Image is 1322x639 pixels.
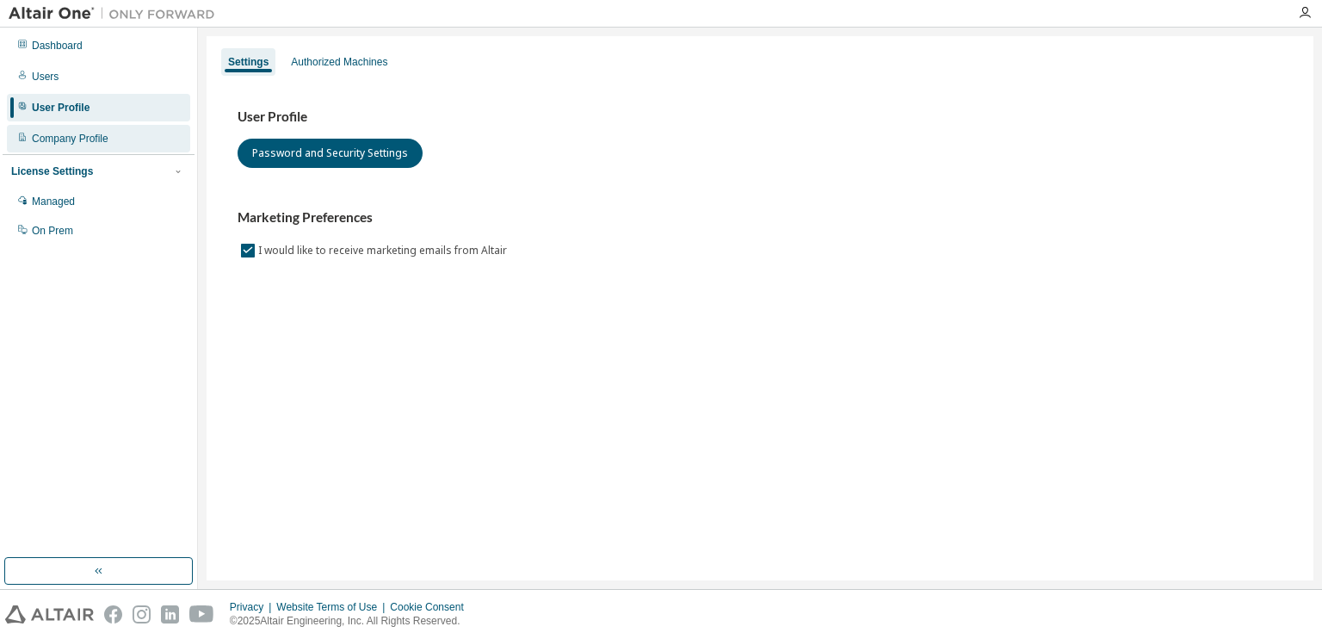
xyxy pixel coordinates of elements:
div: Cookie Consent [390,600,473,614]
div: Authorized Machines [291,55,387,69]
button: Password and Security Settings [238,139,423,168]
div: Users [32,70,59,84]
div: Managed [32,195,75,208]
img: facebook.svg [104,605,122,623]
div: Settings [228,55,269,69]
label: I would like to receive marketing emails from Altair [258,240,510,261]
img: youtube.svg [189,605,214,623]
img: Altair One [9,5,224,22]
div: License Settings [11,164,93,178]
h3: User Profile [238,109,1282,126]
p: © 2025 Altair Engineering, Inc. All Rights Reserved. [230,614,474,629]
img: instagram.svg [133,605,151,623]
div: Dashboard [32,39,83,53]
h3: Marketing Preferences [238,209,1282,226]
div: Company Profile [32,132,108,146]
img: linkedin.svg [161,605,179,623]
div: Website Terms of Use [276,600,390,614]
div: User Profile [32,101,90,115]
img: altair_logo.svg [5,605,94,623]
div: On Prem [32,224,73,238]
div: Privacy [230,600,276,614]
